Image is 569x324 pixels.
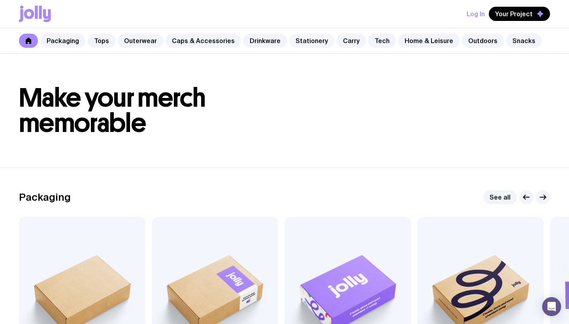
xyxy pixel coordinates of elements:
a: Tech [368,34,396,48]
a: Tops [88,34,115,48]
a: Drinkware [243,34,287,48]
button: Log In [467,7,485,21]
a: Packaging [40,34,85,48]
button: Your Project [489,7,550,21]
span: Your Project [495,10,533,18]
a: Home & Leisure [398,34,460,48]
a: Outerwear [118,34,163,48]
a: Outdoors [462,34,504,48]
a: See all [483,190,517,204]
span: Make your merch memorable [19,82,206,139]
div: Open Intercom Messenger [542,297,561,316]
h2: Packaging [19,191,71,203]
a: Snacks [506,34,542,48]
a: Caps & Accessories [166,34,241,48]
a: Carry [337,34,366,48]
a: Stationery [289,34,334,48]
